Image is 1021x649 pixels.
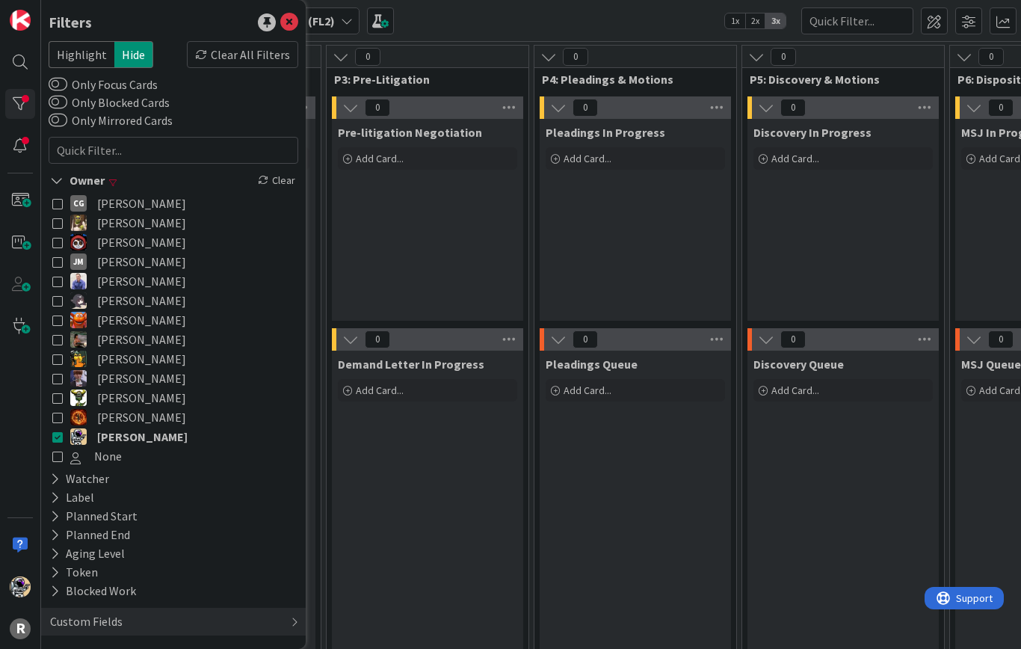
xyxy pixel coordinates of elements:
span: 0 [780,99,806,117]
div: Owner [49,171,106,190]
button: KN [PERSON_NAME] [52,291,294,310]
div: Clear [255,171,298,190]
span: None [94,446,122,466]
span: MSJ Queue [961,357,1021,372]
span: [PERSON_NAME] [97,388,186,407]
span: [PERSON_NAME] [97,349,186,369]
span: 0 [355,48,380,66]
button: MW [PERSON_NAME] [52,330,294,349]
img: DG [70,215,87,231]
img: MR [70,351,87,367]
img: NC [70,390,87,406]
span: Add Card... [356,384,404,397]
img: MW [70,331,87,348]
span: 0 [988,99,1014,117]
img: JS [70,234,87,250]
span: [PERSON_NAME] [97,330,186,349]
span: Add Card... [564,384,611,397]
span: 0 [573,99,598,117]
div: Blocked Work [49,582,138,600]
span: Pleadings In Progress [546,125,665,140]
label: Only Focus Cards [49,76,158,93]
div: JM [70,253,87,270]
span: Support [31,2,68,20]
span: 0 [978,48,1004,66]
div: Watcher [49,470,111,488]
img: TR [70,409,87,425]
button: CG [PERSON_NAME] [52,194,294,213]
button: Only Mirrored Cards [49,113,67,128]
span: [PERSON_NAME] [97,194,186,213]
button: Only Blocked Cards [49,95,67,110]
span: Highlight [49,41,114,68]
button: KA [PERSON_NAME] [52,310,294,330]
span: [PERSON_NAME] [97,427,188,446]
span: 0 [988,330,1014,348]
button: JS [PERSON_NAME] [52,233,294,252]
span: [PERSON_NAME] [97,407,186,427]
div: R [10,618,31,639]
input: Quick Filter... [801,7,913,34]
span: [PERSON_NAME] [97,233,186,252]
span: 0 [563,48,588,66]
span: Demand Letter In Progress [338,357,484,372]
span: 1x [725,13,745,28]
label: Only Mirrored Cards [49,111,173,129]
span: 3x [765,13,786,28]
span: [PERSON_NAME] [97,252,186,271]
button: None [52,446,294,466]
span: Discovery In Progress [753,125,872,140]
span: 0 [573,330,598,348]
span: Pleadings Queue [546,357,638,372]
button: NC [PERSON_NAME] [52,388,294,407]
span: P5: Discovery & Motions [750,72,925,87]
span: Add Card... [356,152,404,165]
span: [PERSON_NAME] [97,213,186,233]
button: DG [PERSON_NAME] [52,213,294,233]
span: Add Card... [771,152,819,165]
span: 0 [365,99,390,117]
img: ML [70,370,87,387]
button: MR [PERSON_NAME] [52,349,294,369]
button: TR [PERSON_NAME] [52,407,294,427]
button: JM [PERSON_NAME] [52,252,294,271]
img: JG [70,273,87,289]
span: Add Card... [564,152,611,165]
div: Custom Fields [49,612,124,631]
span: [PERSON_NAME] [97,369,186,388]
button: ML [PERSON_NAME] [52,369,294,388]
div: Filters [49,11,92,34]
span: 0 [780,330,806,348]
div: Aging Level [49,544,126,563]
span: [PERSON_NAME] [97,310,186,330]
span: 0 [365,330,390,348]
img: KN [70,292,87,309]
div: Label [49,488,96,507]
img: Visit kanbanzone.com [10,10,31,31]
span: P3: Pre-Litigation [334,72,510,87]
span: Hide [114,41,153,68]
div: Planned Start [49,507,139,526]
div: Clear All Filters [187,41,298,68]
span: 2x [745,13,765,28]
img: TM [70,428,87,445]
button: JG [PERSON_NAME] [52,271,294,291]
span: Pre-litigation Negotiation [338,125,482,140]
img: KA [70,312,87,328]
div: Token [49,563,99,582]
span: Add Card... [771,384,819,397]
button: Only Focus Cards [49,77,67,92]
span: P4: Pleadings & Motions [542,72,718,87]
span: [PERSON_NAME] [97,291,186,310]
button: TM [PERSON_NAME] [52,427,294,446]
input: Quick Filter... [49,137,298,164]
span: 0 [771,48,796,66]
span: Discovery Queue [753,357,844,372]
span: [PERSON_NAME] [97,271,186,291]
label: Only Blocked Cards [49,93,170,111]
div: Planned End [49,526,132,544]
div: CG [70,195,87,212]
img: TM [10,576,31,597]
